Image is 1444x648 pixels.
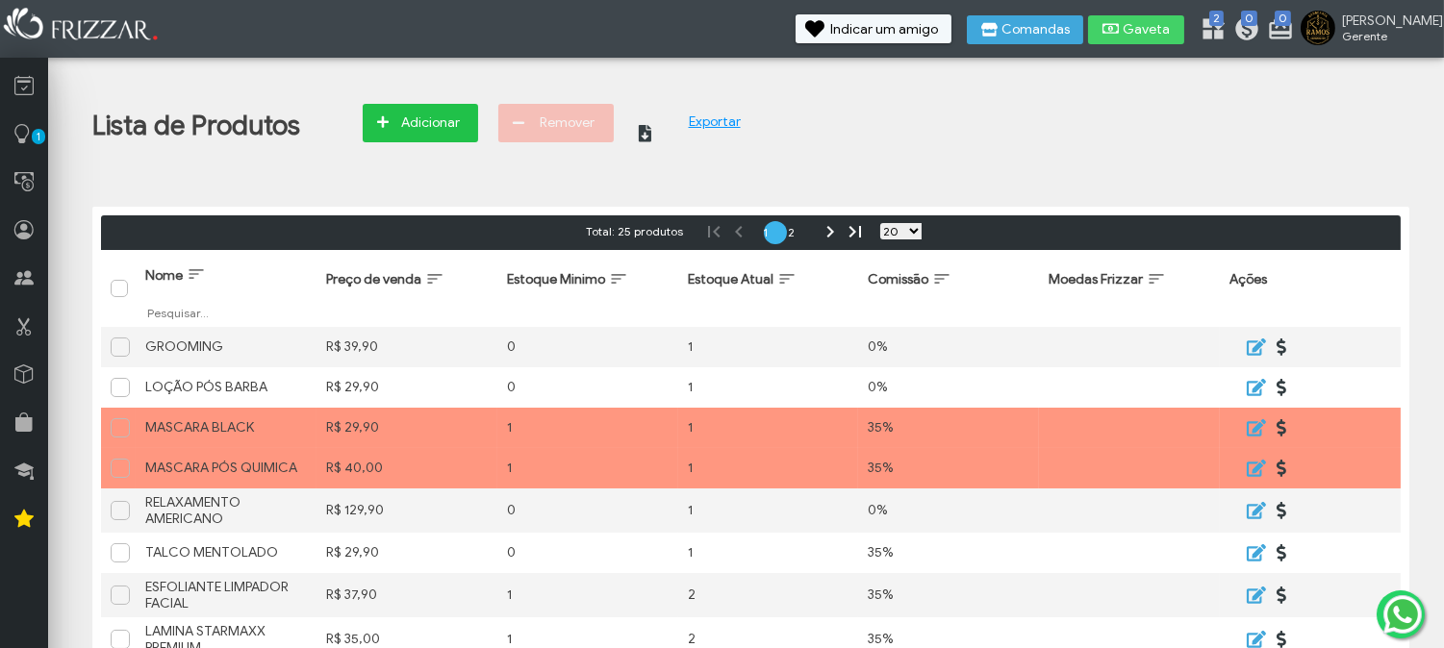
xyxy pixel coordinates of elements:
span: ui-button [1282,496,1284,525]
div: ESFOLIANTE LIMPADOR FACIAL [145,579,307,611]
span: Total: 25 produtos [581,222,690,240]
button: ui-button [1239,333,1268,361]
button: ui-button [1239,454,1268,483]
button: ui-button [1239,581,1268,610]
button: ui-button [1239,496,1268,525]
span: 0 [1275,11,1291,26]
td: 1 [678,448,859,488]
div: GROOMING [145,338,307,355]
span: 0 [1241,11,1257,26]
div: 0 [507,502,669,518]
div: 0% [868,338,1029,355]
span: Comandas [1001,23,1070,37]
div: 0% [868,379,1029,395]
span: ui-button [1253,581,1254,610]
td: 1 [678,367,859,408]
button: Comandas [967,15,1083,44]
div: TALCO MENTOLADO [145,544,307,561]
img: whatsapp.png [1380,591,1426,637]
div: Selecionar tudo [112,281,123,292]
span: ui-button [1282,538,1284,567]
span: ui-button [1282,413,1284,442]
div: R$ 40,00 [326,460,488,476]
td: 2 [678,573,859,617]
th: Comissão: activate to sort column ascending [858,250,1039,327]
div: 0% [868,502,1029,518]
a: Page 1 [764,221,787,244]
div: 1 [507,631,669,647]
a: Última página [845,220,868,243]
td: 1 [678,488,859,533]
div: 35% [868,460,1029,476]
th: Preço de venda: activate to sort column ascending [317,250,497,327]
span: 2 [1209,11,1224,26]
button: Gaveta [1088,15,1184,44]
span: Nome [145,267,183,284]
span: Moedas Frizzar [1049,271,1143,287]
span: Estoque Atual [688,271,773,287]
div: Paginação [101,215,1401,250]
button: Adicionar [363,104,478,142]
div: R$ 37,90 [326,586,488,603]
button: ui-button [1269,413,1298,442]
h1: Lista de Produtos [92,109,300,142]
div: 35% [868,544,1029,561]
span: ui-button [1282,333,1284,361]
span: ui-button [1282,373,1284,402]
div: LOÇÃO PÓS BARBA [145,379,307,395]
span: ui-button [1253,373,1254,402]
div: 1 [507,586,669,603]
div: R$ 35,00 [326,631,488,647]
div: R$ 29,90 [326,544,488,561]
span: ui-button [1253,496,1254,525]
input: Pesquisar... [145,304,307,321]
button: ui-button [1269,333,1298,361]
a: Page 2 [789,221,812,244]
div: MASCARA BLACK [145,419,307,436]
span: Gaveta [1123,23,1171,37]
div: 1 [507,460,669,476]
span: ui-button [1253,333,1254,361]
span: [PERSON_NAME] [1342,12,1429,29]
span: ui-button [647,112,664,140]
span: Indicar um amigo [830,23,938,37]
span: ui-button [1253,454,1254,483]
th: Moedas Frizzar: activate to sort column ascending [1039,250,1220,327]
span: Gerente [1342,29,1429,43]
div: 0 [507,544,669,561]
a: 0 [1267,15,1286,46]
div: 0 [507,338,669,355]
span: ui-button [1253,413,1254,442]
div: MASCARA PÓS QUIMICA [145,460,307,476]
div: 35% [868,419,1029,436]
span: ui-button [1282,581,1284,610]
div: RELAXAMENTO AMERICANO [145,494,307,527]
a: 2 [1200,15,1219,46]
div: R$ 129,90 [326,502,488,518]
td: 1 [678,533,859,573]
button: ui-button [1269,538,1298,567]
th: Estoque Minimo: activate to sort column ascending [497,250,678,327]
div: 35% [868,586,1029,603]
span: ui-button [1282,454,1284,483]
button: ui-button [634,104,677,147]
a: [PERSON_NAME] Gerente [1301,11,1434,49]
button: ui-button [1269,373,1298,402]
button: ui-button [1269,496,1298,525]
th: Ações [1220,250,1401,327]
div: 0 [507,379,669,395]
span: Preço de venda [326,271,421,287]
a: 0 [1233,15,1253,46]
button: ui-button [1239,373,1268,402]
span: Comissão [868,271,928,287]
button: ui-button [1269,581,1298,610]
div: 1 [507,419,669,436]
button: Indicar um amigo [796,14,951,43]
span: Estoque Minimo [507,271,605,287]
button: ui-button [1239,538,1268,567]
span: 1 [32,129,45,144]
th: Nome: activate to sort column ascending [136,250,317,327]
button: ui-button [1269,454,1298,483]
td: 1 [678,408,859,448]
div: R$ 29,90 [326,379,488,395]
